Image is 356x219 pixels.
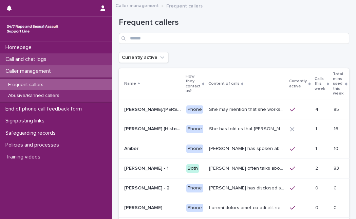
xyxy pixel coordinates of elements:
p: Frequent callers [3,82,49,88]
p: 85 [334,105,340,113]
p: Safeguarding records [3,130,61,136]
p: She has told us that Prince Andrew was involved with her abuse. Men from Hollywood (or 'Hollywood... [209,125,286,132]
p: 4 [315,105,320,113]
p: Signposting links [3,118,50,124]
p: 0 [315,204,320,211]
p: Caller management [3,68,56,74]
p: 0 [334,184,338,191]
div: Phone [186,125,203,133]
input: Search [119,33,349,44]
p: Amy has disclosed she has survived two rapes, one in the UK and the other in Australia in 2013. S... [209,184,286,191]
p: Currently active [289,78,307,90]
p: 16 [334,125,340,132]
div: Phone [186,105,203,114]
p: Alison (Historic Plan) [124,125,182,132]
h1: Frequent callers [119,18,349,28]
p: Call and chat logs [3,56,52,63]
p: Total mins used this week [333,70,343,98]
p: [PERSON_NAME] - 1 [124,164,170,171]
p: Name [124,80,136,87]
p: Content of calls [208,80,240,87]
p: Training videos [3,154,46,160]
p: Amy often talks about being raped a night before or 2 weeks ago or a month ago. She also makes re... [209,164,286,171]
p: She may mention that she works as a Nanny, looking after two children. Abbie / Emily has let us k... [209,105,286,113]
p: 0 [315,184,320,191]
div: Phone [186,204,203,212]
p: Frequent callers [166,2,203,9]
p: 1 [315,145,318,152]
p: 2 [315,164,319,171]
p: Abbie/Emily (Anon/'I don't know'/'I can't remember') [124,105,182,113]
p: 0 [334,204,338,211]
p: Andrew shared that he has been raped and beaten by a group of men in or near his home twice withi... [209,204,286,211]
a: Caller management [115,1,159,9]
p: End of phone call feedback form [3,106,87,112]
p: [PERSON_NAME] [124,204,164,211]
div: Phone [186,184,203,192]
div: Phone [186,145,203,153]
p: Abusive/Banned callers [3,93,65,99]
p: 83 [334,164,340,171]
p: Amber [124,145,140,152]
p: Policies and processes [3,142,64,148]
div: Both [186,164,199,173]
button: Currently active [119,52,169,63]
p: 10 [334,145,340,152]
p: Homepage [3,44,37,51]
p: [PERSON_NAME] - 2 [124,184,171,191]
p: Amber has spoken about multiple experiences of sexual abuse. Amber told us she is now 18 (as of 0... [209,145,286,152]
p: 1 [315,125,318,132]
img: rhQMoQhaT3yELyF149Cw [5,22,60,36]
p: How they contact us? [186,73,201,95]
p: Calls this week [315,75,325,92]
